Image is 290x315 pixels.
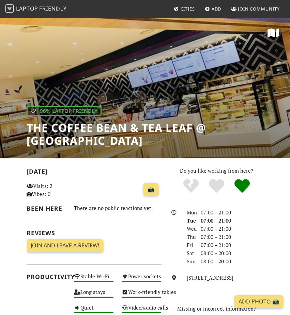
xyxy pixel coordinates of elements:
[183,208,197,216] div: Mon
[202,3,224,15] a: Add
[228,3,283,15] a: Join Community
[212,6,222,12] span: Add
[183,241,197,249] div: Fri
[27,229,162,237] h2: Reviews
[70,287,118,303] div: Long stays
[197,225,268,233] div: 07:00 – 21:00
[5,3,67,15] a: LaptopFriendly LaptopFriendly
[178,178,204,194] div: No
[5,4,14,13] img: LaptopFriendly
[197,233,268,241] div: 07:00 – 21:00
[27,182,66,198] p: Visits: 2 Vibes: 0
[170,167,264,175] p: Do you like working from here?
[181,6,195,12] span: Cities
[229,178,255,194] div: Definitely!
[70,272,118,287] div: Stable Wi-Fi
[183,233,197,241] div: Thu
[118,287,165,303] div: Work-friendly tables
[183,257,197,265] div: Sun
[27,168,162,178] h2: [DATE]
[27,239,103,252] a: Join and leave a review!
[27,273,66,280] h2: Productivity
[143,183,158,196] a: 📸
[118,272,165,287] div: Power sockets
[197,241,268,249] div: 07:00 – 21:00
[16,5,38,12] span: Laptop
[27,106,102,116] div: | 96% Laptop Friendly
[187,274,233,281] a: [STREET_ADDRESS]
[183,225,197,233] div: Wed
[197,216,268,225] div: 07:00 – 21:00
[204,178,229,194] div: Yes
[183,249,197,257] div: Sat
[197,208,268,216] div: 07:00 – 21:00
[74,204,161,213] div: There are no public reactions yet.
[183,216,197,225] div: Tue
[197,257,268,265] div: 08:00 – 20:00
[170,304,264,313] p: Missing or incorrect information?
[171,3,198,15] a: Cities
[27,205,66,212] h2: Been here
[197,249,268,257] div: 08:00 – 20:00
[234,295,283,308] a: Add Photo 📸
[238,6,280,12] span: Join Community
[39,5,66,12] span: Friendly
